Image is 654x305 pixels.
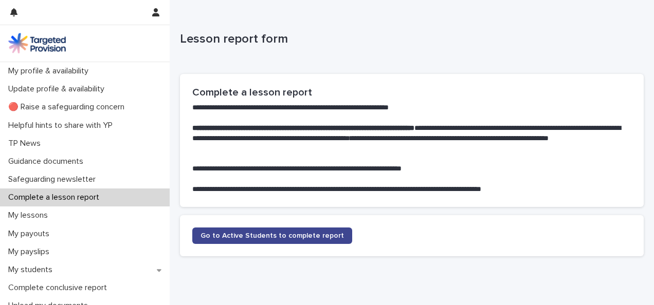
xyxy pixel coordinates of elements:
[8,33,66,53] img: M5nRWzHhSzIhMunXDL62
[4,175,104,184] p: Safeguarding newsletter
[192,227,352,244] a: Go to Active Students to complete report
[4,229,58,239] p: My payouts
[4,102,133,112] p: 🔴 Raise a safeguarding concern
[4,84,113,94] p: Update profile & availability
[4,265,61,275] p: My students
[192,86,631,99] h2: Complete a lesson report
[201,232,344,239] span: Go to Active Students to complete report
[4,121,121,130] p: Helpful hints to share with YP
[4,283,115,293] p: Complete conclusive report
[180,32,640,47] p: Lesson report form
[4,247,58,257] p: My payslips
[4,139,49,148] p: TP News
[4,193,107,202] p: Complete a lesson report
[4,211,56,220] p: My lessons
[4,157,92,166] p: Guidance documents
[4,66,97,76] p: My profile & availability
